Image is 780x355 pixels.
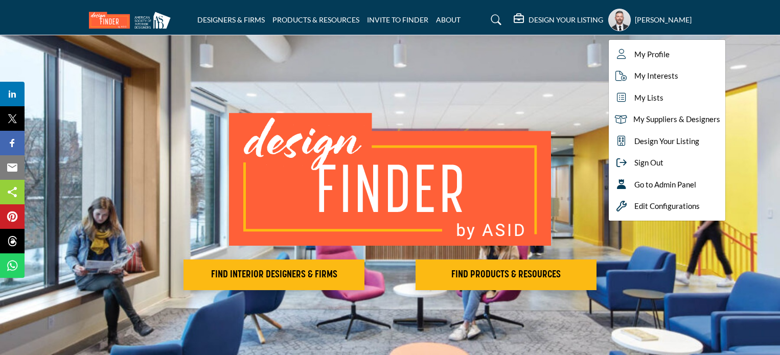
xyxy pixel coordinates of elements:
[609,108,725,130] a: My Suppliers & Designers
[609,43,725,65] a: My Profile
[634,157,663,169] span: Sign Out
[634,92,663,104] span: My Lists
[436,15,461,24] a: ABOUT
[197,15,265,24] a: DESIGNERS & FIRMS
[89,12,176,29] img: Site Logo
[609,130,725,152] a: Design Your Listing
[419,269,593,281] h2: FIND PRODUCTS & RESOURCES
[272,15,359,24] a: PRODUCTS & RESOURCES
[634,70,678,82] span: My Interests
[634,179,696,191] span: Go to Admin Panel
[367,15,428,24] a: INVITE TO FINDER
[529,15,603,25] h5: DESIGN YOUR LISTING
[609,65,725,87] a: My Interests
[635,15,692,25] h5: [PERSON_NAME]
[229,113,551,246] img: image
[634,49,670,60] span: My Profile
[634,135,699,147] span: Design Your Listing
[481,12,508,28] a: Search
[634,200,700,212] span: Edit Configurations
[609,87,725,109] a: My Lists
[608,9,631,31] button: Show hide supplier dropdown
[633,113,720,125] span: My Suppliers & Designers
[187,269,361,281] h2: FIND INTERIOR DESIGNERS & FIRMS
[514,14,603,26] div: DESIGN YOUR LISTING
[183,259,364,290] button: FIND INTERIOR DESIGNERS & FIRMS
[416,259,597,290] button: FIND PRODUCTS & RESOURCES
